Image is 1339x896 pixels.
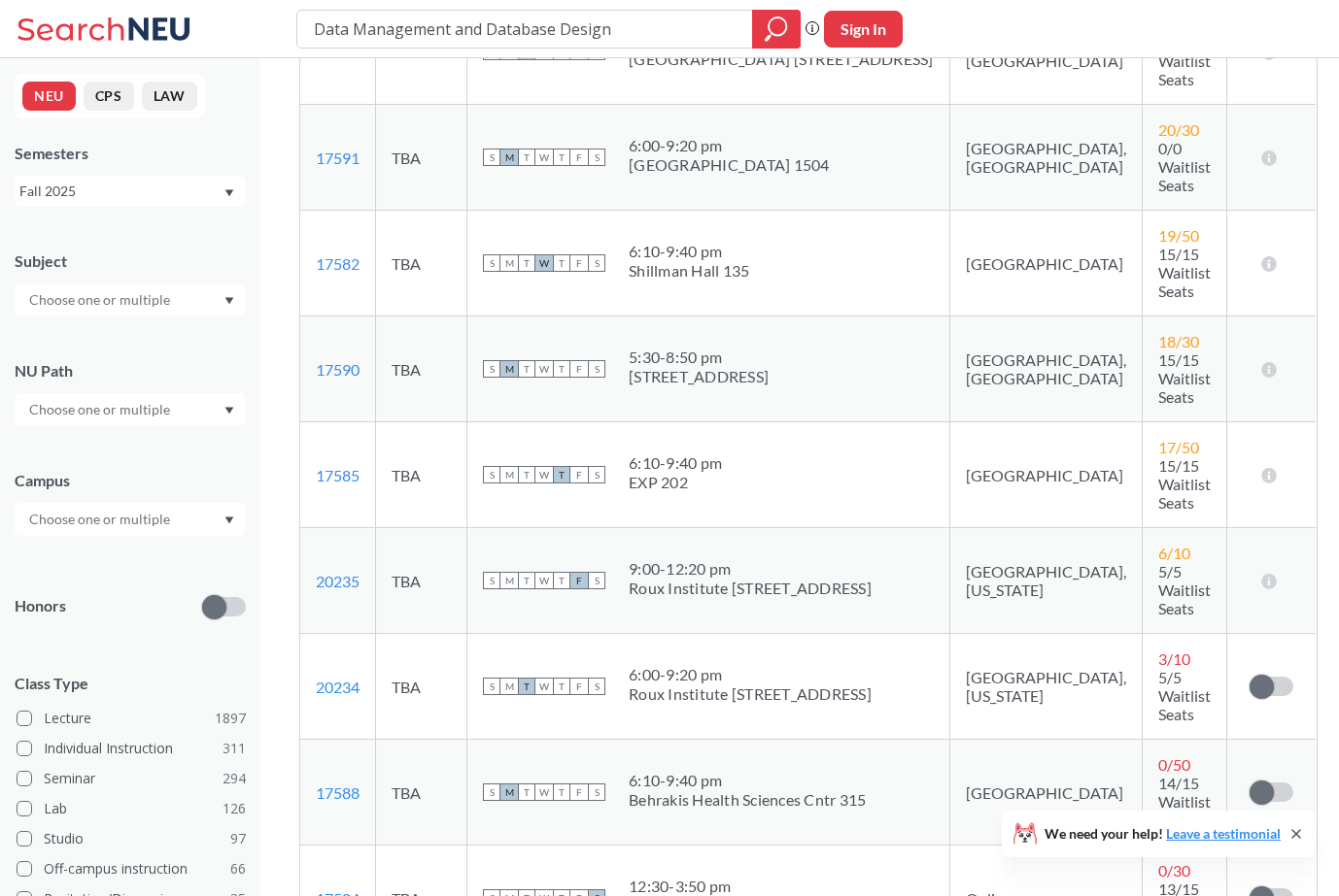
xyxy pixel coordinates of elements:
span: M [500,783,518,801]
span: W [535,254,553,272]
td: [GEOGRAPHIC_DATA], [US_STATE] [949,528,1142,634]
span: F [570,466,588,483]
span: F [570,572,588,589]
span: T [553,360,570,378]
td: TBA [376,740,467,846]
span: M [500,466,518,483]
span: S [588,360,605,378]
a: 17588 [316,783,360,802]
span: T [553,466,570,483]
span: 15/15 Waitlist Seats [1158,456,1211,512]
td: TBA [376,105,467,211]
span: 14/15 Waitlist Seats [1158,774,1211,829]
button: Sign In [824,11,903,48]
span: 19 / 50 [1158,226,1199,245]
span: S [588,466,605,483]
label: Studio [17,826,246,851]
span: F [570,783,588,801]
span: S [588,678,605,695]
td: [GEOGRAPHIC_DATA], [GEOGRAPHIC_DATA] [949,316,1142,422]
span: S [483,783,500,801]
div: Roux Institute [STREET_ADDRESS] [629,579,872,598]
td: TBA [376,422,467,528]
div: Shillman Hall 135 [629,261,749,281]
span: T [518,360,535,378]
button: CPS [84,82,134,111]
span: W [535,783,553,801]
div: 9:00 - 12:20 pm [629,559,872,579]
div: Subject [15,250,246,272]
span: T [518,149,535,166]
div: Dropdown arrow [15,503,246,536]
span: M [500,360,518,378]
span: 66 [230,858,246,879]
div: magnifying glass [752,10,801,49]
div: NU Path [15,360,246,382]
span: 15/15 Waitlist Seats [1158,33,1211,88]
span: 0 / 50 [1158,755,1190,774]
svg: magnifying glass [765,16,788,43]
td: [GEOGRAPHIC_DATA], [GEOGRAPHIC_DATA] [949,105,1142,211]
div: Semesters [15,143,246,164]
div: Campus [15,470,246,491]
span: T [518,783,535,801]
td: TBA [376,528,467,634]
input: Class, professor, course number, "phrase" [312,13,738,46]
div: Dropdown arrow [15,283,246,316]
td: [GEOGRAPHIC_DATA] [949,422,1142,528]
span: 20 / 30 [1158,120,1199,139]
a: 17591 [316,149,360,167]
button: LAW [142,82,197,111]
span: T [553,254,570,272]
span: W [535,572,553,589]
div: 6:00 - 9:20 pm [629,136,830,155]
span: S [483,678,500,695]
span: S [483,254,500,272]
span: 1897 [215,708,246,729]
span: T [553,572,570,589]
span: F [570,678,588,695]
td: [GEOGRAPHIC_DATA], [US_STATE] [949,634,1142,740]
div: Behrakis Health Sciences Cntr 315 [629,790,866,810]
span: T [553,149,570,166]
label: Lab [17,796,246,821]
span: S [483,572,500,589]
div: [GEOGRAPHIC_DATA] 1504 [629,155,830,175]
span: 5/5 Waitlist Seats [1158,668,1211,723]
div: Fall 2025Dropdown arrow [15,176,246,207]
a: 17590 [316,360,360,379]
label: Off-campus instruction [17,856,246,881]
span: 6 / 10 [1158,544,1190,562]
td: TBA [376,316,467,422]
span: 0/0 Waitlist Seats [1158,139,1211,194]
span: 15/15 Waitlist Seats [1158,245,1211,300]
div: 5:30 - 8:50 pm [629,348,769,367]
span: F [570,254,588,272]
span: F [570,149,588,166]
div: 6:10 - 9:40 pm [629,771,866,790]
a: 20234 [316,678,360,696]
span: We need your help! [1045,827,1281,841]
p: Honors [15,595,66,617]
div: 6:00 - 9:20 pm [629,665,872,684]
svg: Dropdown arrow [224,516,234,524]
div: [STREET_ADDRESS] [629,367,769,386]
div: Roux Institute [STREET_ADDRESS] [629,684,872,704]
span: 5/5 Waitlist Seats [1158,562,1211,617]
span: T [518,254,535,272]
span: 17 / 50 [1158,438,1199,456]
svg: Dropdown arrow [224,297,234,305]
span: S [483,466,500,483]
span: F [570,360,588,378]
svg: Dropdown arrow [224,407,234,415]
span: Class Type [15,673,246,694]
span: 0 / 30 [1158,861,1190,879]
span: 3 / 10 [1158,649,1190,668]
span: M [500,678,518,695]
span: W [535,678,553,695]
span: T [518,466,535,483]
span: 126 [223,798,246,819]
span: 97 [230,828,246,849]
div: 6:10 - 9:40 pm [629,453,722,473]
td: TBA [376,634,467,740]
